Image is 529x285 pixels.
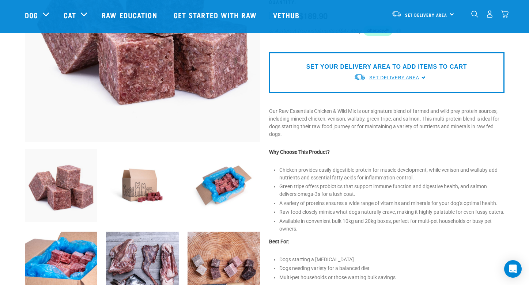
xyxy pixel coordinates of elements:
span: Set Delivery Area [369,75,419,80]
li: Multi-pet households or those wanting bulk savings [279,274,505,281]
strong: Why Choose This Product? [269,149,330,155]
p: Our Raw Essentials Chicken & Wild Mix is our signature blend of farmed and wild prey protein sour... [269,107,505,138]
img: home-icon@2x.png [501,10,509,18]
li: Dogs starting a [MEDICAL_DATA] [279,256,505,263]
li: Raw food closely mimics what dogs naturally crave, making it highly palatable for even fussy eaters. [279,208,505,216]
img: Raw Essentials Bulk 10kg Raw Dog Food Box [188,149,260,222]
img: Pile Of Cubed Chicken Wild Meat Mix [25,149,98,222]
li: Chicken provides easily digestible protein for muscle development, while venison and wallaby add ... [279,166,505,182]
a: Raw Education [94,0,166,30]
a: Get started with Raw [166,0,266,30]
span: Set Delivery Area [405,14,447,16]
div: Open Intercom Messenger [504,260,522,278]
strong: Best For: [269,239,289,244]
li: Available in convenient bulk 10kg and 20kg boxes, perfect for multi-pet households or busy pet ow... [279,217,505,233]
img: Raw Essentials Bulk 10kg Raw Dog Food Box Exterior Design [106,149,179,222]
a: Dog [25,9,38,20]
img: van-moving.png [354,73,366,81]
p: SET YOUR DELIVERY AREA TO ADD ITEMS TO CART [306,62,467,71]
img: home-icon-1@2x.png [471,11,478,18]
img: user.png [486,10,494,18]
a: Cat [64,9,76,20]
a: Vethub [266,0,309,30]
li: A variety of proteins ensures a wide range of vitamins and minerals for your dog’s optimal health. [279,199,505,207]
li: Dogs needing variety for a balanced diet [279,265,505,272]
img: van-moving.png [392,11,401,17]
li: Green tripe offers probiotics that support immune function and digestive health, and salmon deliv... [279,183,505,198]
